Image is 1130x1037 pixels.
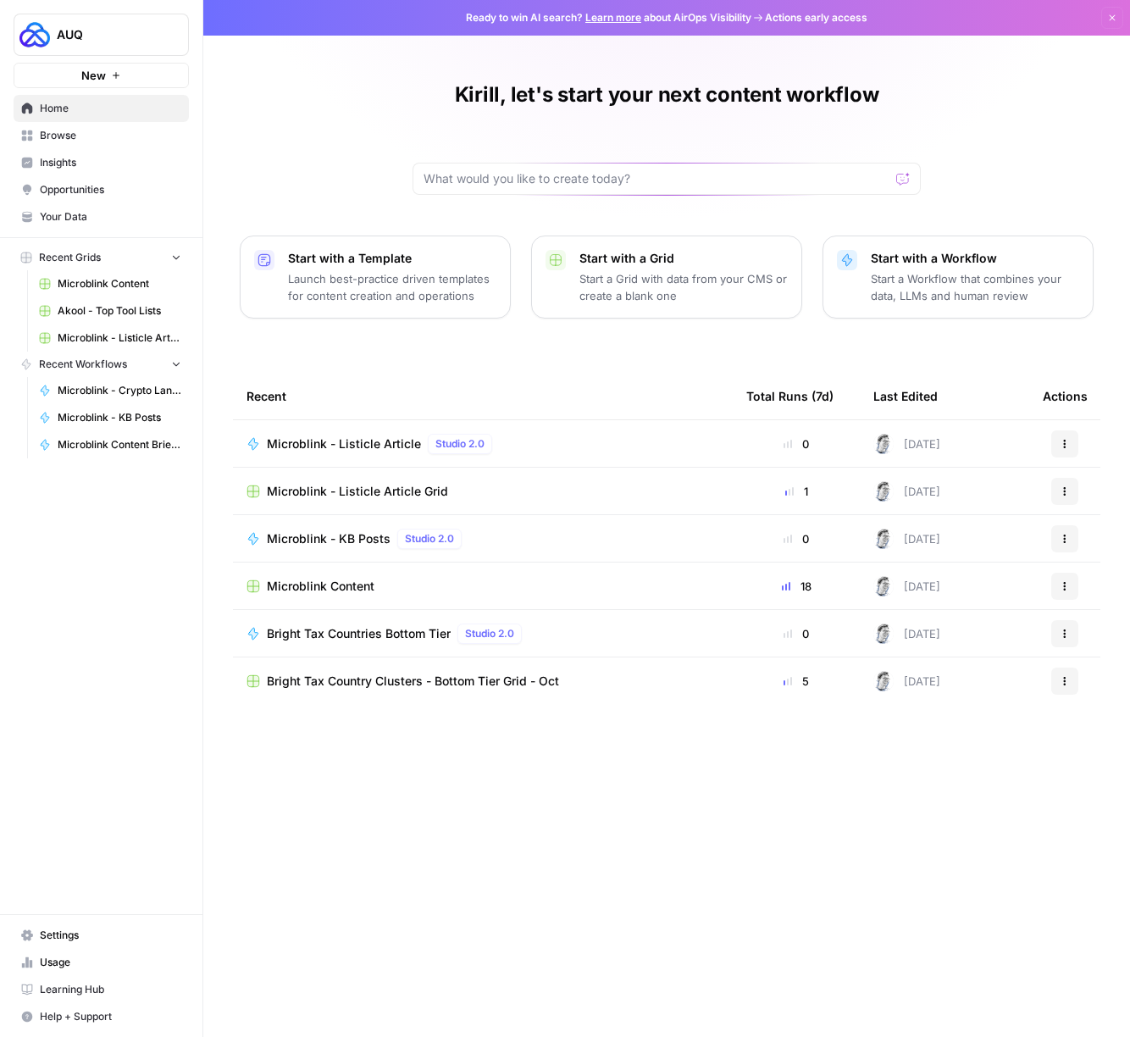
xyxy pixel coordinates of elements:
[405,531,454,546] span: Studio 2.0
[40,101,181,116] span: Home
[31,324,189,352] a: Microblink - Listicle Article Grid
[746,530,846,547] div: 0
[746,483,846,500] div: 1
[765,10,867,25] span: Actions early access
[873,671,940,691] div: [DATE]
[240,236,511,319] button: Start with a TemplateLaunch best-practice driven templates for content creation and operations
[585,11,641,24] a: Learn more
[14,352,189,377] button: Recent Workflows
[267,578,374,595] span: Microblink Content
[14,976,189,1003] a: Learning Hub
[40,1009,181,1024] span: Help + Support
[81,67,106,84] span: New
[40,209,181,225] span: Your Data
[465,626,514,641] span: Studio 2.0
[1043,373,1088,419] div: Actions
[531,236,802,319] button: Start with a GridStart a Grid with data from your CMS or create a blank one
[14,203,189,230] a: Your Data
[40,182,181,197] span: Opportunities
[873,481,894,502] img: 28dbpmxwbe1lgts1kkshuof3rm4g
[288,270,496,304] p: Launch best-practice driven templates for content creation and operations
[58,383,181,398] span: Microblink - Crypto Landing Page
[40,128,181,143] span: Browse
[246,373,719,419] div: Recent
[466,10,751,25] span: Ready to win AI search? about AirOps Visibility
[246,578,719,595] a: Microblink Content
[40,982,181,997] span: Learning Hub
[246,529,719,549] a: Microblink - KB PostsStudio 2.0
[246,434,719,454] a: Microblink - Listicle ArticleStudio 2.0
[424,170,889,187] input: What would you like to create today?
[823,236,1094,319] button: Start with a WorkflowStart a Workflow that combines your data, LLMs and human review
[14,1003,189,1030] button: Help + Support
[873,434,940,454] div: [DATE]
[267,483,448,500] span: Microblink - Listicle Article Grid
[14,149,189,176] a: Insights
[871,270,1079,304] p: Start a Workflow that combines your data, LLMs and human review
[873,576,940,596] div: [DATE]
[873,373,938,419] div: Last Edited
[31,377,189,404] a: Microblink - Crypto Landing Page
[19,19,50,50] img: AUQ Logo
[267,435,421,452] span: Microblink - Listicle Article
[14,63,189,88] button: New
[246,624,719,644] a: Bright Tax Countries Bottom TierStudio 2.0
[873,529,940,549] div: [DATE]
[579,250,788,267] p: Start with a Grid
[873,529,894,549] img: 28dbpmxwbe1lgts1kkshuof3rm4g
[746,578,846,595] div: 18
[246,483,719,500] a: Microblink - Listicle Article Grid
[58,410,181,425] span: Microblink - KB Posts
[873,434,894,454] img: 28dbpmxwbe1lgts1kkshuof3rm4g
[14,95,189,122] a: Home
[873,624,894,644] img: 28dbpmxwbe1lgts1kkshuof3rm4g
[871,250,1079,267] p: Start with a Workflow
[746,673,846,690] div: 5
[14,122,189,149] a: Browse
[58,437,181,452] span: Microblink Content Brief - Long-form Blog Posts
[14,922,189,949] a: Settings
[31,297,189,324] a: Akool - Top Tool Lists
[873,576,894,596] img: 28dbpmxwbe1lgts1kkshuof3rm4g
[267,530,391,547] span: Microblink - KB Posts
[31,270,189,297] a: Microblink Content
[40,155,181,170] span: Insights
[39,250,101,265] span: Recent Grids
[873,671,894,691] img: 28dbpmxwbe1lgts1kkshuof3rm4g
[246,673,719,690] a: Bright Tax Country Clusters - Bottom Tier Grid - Oct
[14,949,189,976] a: Usage
[288,250,496,267] p: Start with a Template
[58,276,181,291] span: Microblink Content
[579,270,788,304] p: Start a Grid with data from your CMS or create a blank one
[40,928,181,943] span: Settings
[267,673,559,690] span: Bright Tax Country Clusters - Bottom Tier Grid - Oct
[455,81,879,108] h1: Kirill, let's start your next content workflow
[57,26,159,43] span: AUQ
[40,955,181,970] span: Usage
[746,373,834,419] div: Total Runs (7d)
[14,176,189,203] a: Opportunities
[31,404,189,431] a: Microblink - KB Posts
[435,436,485,452] span: Studio 2.0
[746,625,846,642] div: 0
[14,14,189,56] button: Workspace: AUQ
[14,245,189,270] button: Recent Grids
[746,435,846,452] div: 0
[58,330,181,346] span: Microblink - Listicle Article Grid
[58,303,181,319] span: Akool - Top Tool Lists
[267,625,451,642] span: Bright Tax Countries Bottom Tier
[873,624,940,644] div: [DATE]
[873,481,940,502] div: [DATE]
[31,431,189,458] a: Microblink Content Brief - Long-form Blog Posts
[39,357,127,372] span: Recent Workflows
